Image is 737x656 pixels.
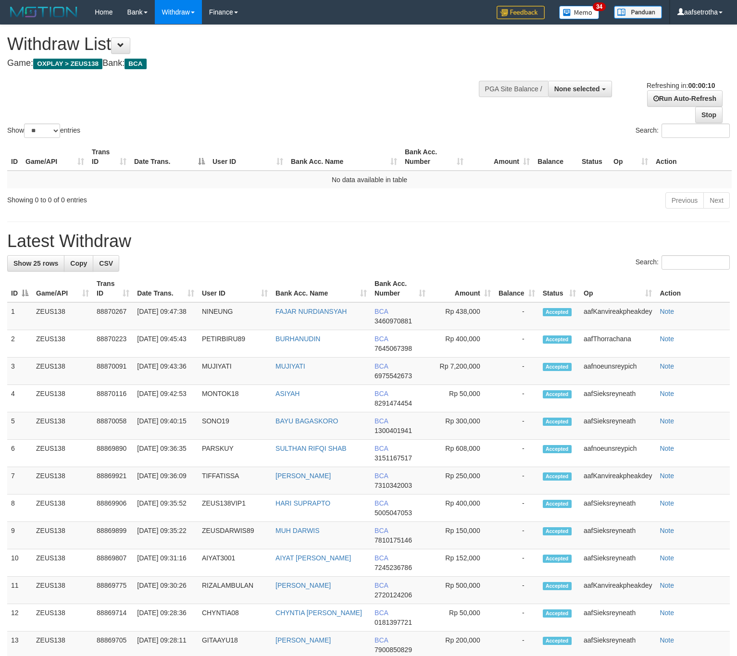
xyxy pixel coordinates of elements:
[32,604,93,631] td: ZEUS138
[660,472,674,480] a: Note
[33,59,102,69] span: OXPLAY > ZEUS138
[580,604,656,631] td: aafSieksreyneath
[133,604,198,631] td: [DATE] 09:28:36
[695,107,723,123] a: Stop
[479,81,548,97] div: PGA Site Balance /
[375,399,412,407] span: Copy 8291474454 to clipboard
[429,412,494,440] td: Rp 300,000
[198,275,272,302] th: User ID: activate to sort column ascending
[93,522,133,549] td: 88869899
[375,372,412,380] span: Copy 6975542673 to clipboard
[578,143,610,171] th: Status
[660,582,674,589] a: Note
[375,564,412,571] span: Copy 7245236786 to clipboard
[7,5,80,19] img: MOTION_logo.png
[580,577,656,604] td: aafKanvireakpheakdey
[495,412,539,440] td: -
[133,440,198,467] td: [DATE] 09:36:35
[13,260,58,267] span: Show 25 rows
[660,335,674,343] a: Note
[497,6,545,19] img: Feedback.jpg
[495,440,539,467] td: -
[7,440,32,467] td: 6
[275,445,347,452] a: SULTHAN RIFQI SHAB
[660,445,674,452] a: Note
[375,308,388,315] span: BCA
[495,302,539,330] td: -
[429,522,494,549] td: Rp 150,000
[495,577,539,604] td: -
[32,330,93,358] td: ZEUS138
[543,609,572,618] span: Accepted
[543,363,572,371] span: Accepted
[543,308,572,316] span: Accepted
[7,495,32,522] td: 8
[539,275,580,302] th: Status: activate to sort column ascending
[401,143,467,171] th: Bank Acc. Number: activate to sort column ascending
[636,255,730,270] label: Search:
[375,345,412,352] span: Copy 7645067398 to clipboard
[22,143,88,171] th: Game/API: activate to sort column ascending
[543,390,572,398] span: Accepted
[375,609,388,617] span: BCA
[467,143,534,171] th: Amount: activate to sort column ascending
[275,362,305,370] a: MUJIYATI
[660,308,674,315] a: Note
[660,362,674,370] a: Note
[429,604,494,631] td: Rp 50,000
[580,302,656,330] td: aafKanvireakpheakdey
[375,390,388,397] span: BCA
[652,143,732,171] th: Action
[580,495,656,522] td: aafSieksreyneath
[7,549,32,577] td: 10
[375,445,388,452] span: BCA
[580,467,656,495] td: aafKanvireakpheakdey
[7,577,32,604] td: 11
[660,499,674,507] a: Note
[275,472,331,480] a: [PERSON_NAME]
[371,275,429,302] th: Bank Acc. Number: activate to sort column ascending
[93,275,133,302] th: Trans ID: activate to sort column ascending
[133,358,198,385] td: [DATE] 09:43:36
[554,85,600,93] span: None selected
[93,358,133,385] td: 88870091
[133,549,198,577] td: [DATE] 09:31:16
[580,412,656,440] td: aafSieksreyneath
[375,527,388,534] span: BCA
[375,509,412,517] span: Copy 5005047053 to clipboard
[93,412,133,440] td: 88870058
[665,192,704,209] a: Previous
[133,412,198,440] td: [DATE] 09:40:15
[93,385,133,412] td: 88870116
[495,358,539,385] td: -
[32,440,93,467] td: ZEUS138
[198,467,272,495] td: TIFFATISSA
[275,609,362,617] a: CHYNTIA [PERSON_NAME]
[429,549,494,577] td: Rp 152,000
[548,81,612,97] button: None selected
[495,275,539,302] th: Balance: activate to sort column ascending
[275,582,331,589] a: [PERSON_NAME]
[7,522,32,549] td: 9
[7,467,32,495] td: 7
[543,582,572,590] span: Accepted
[495,467,539,495] td: -
[614,6,662,19] img: panduan.png
[429,385,494,412] td: Rp 50,000
[660,390,674,397] a: Note
[7,171,732,188] td: No data available in table
[375,619,412,626] span: Copy 0181397721 to clipboard
[375,554,388,562] span: BCA
[495,549,539,577] td: -
[429,358,494,385] td: Rp 7,200,000
[580,522,656,549] td: aafSieksreyneath
[429,577,494,604] td: Rp 500,000
[495,604,539,631] td: -
[375,636,388,644] span: BCA
[429,302,494,330] td: Rp 438,000
[543,500,572,508] span: Accepted
[375,646,412,654] span: Copy 7900850829 to clipboard
[198,522,272,549] td: ZEUSDARWIS89
[662,124,730,138] input: Search:
[375,454,412,462] span: Copy 3151167517 to clipboard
